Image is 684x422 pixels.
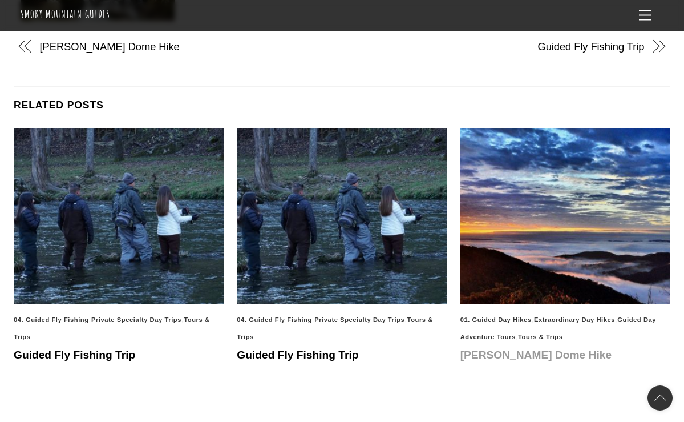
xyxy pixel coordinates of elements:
[532,316,534,323] span: ,
[460,128,670,304] img: slide
[237,316,312,323] a: 04. Guided Fly Fishing
[404,316,407,323] span: ,
[634,5,657,27] a: Menu
[14,128,224,304] img: smokymountainguides.com-fishing_tour_02-50
[361,39,644,54] a: Guided Fly Fishing Trip
[14,316,89,323] a: 04. Guided Fly Fishing
[21,7,110,21] a: Smoky Mountain Guides
[237,128,447,304] img: smokymountainguides.com-fishing_tour_02-50
[181,316,184,323] span: ,
[518,333,563,340] a: Tours & Trips
[312,316,314,323] span: ,
[460,349,612,361] a: [PERSON_NAME] Dome Hike
[460,316,656,340] a: Guided Day Adventure Tours
[460,316,532,323] a: 01. Guided Day Hikes
[237,349,358,361] a: Guided Fly Fishing Trip
[534,316,615,323] a: Extraordinary Day Hikes
[237,316,433,340] a: Tours & Trips
[14,87,670,113] h4: Related Posts
[91,316,181,323] a: Private Specialty Day Trips
[615,316,617,323] span: ,
[40,39,323,54] a: [PERSON_NAME] Dome Hike
[14,316,210,340] a: Tours & Trips
[14,349,135,361] a: Guided Fly Fishing Trip
[516,333,518,340] span: ,
[314,316,404,323] a: Private Specialty Day Trips
[89,316,91,323] span: ,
